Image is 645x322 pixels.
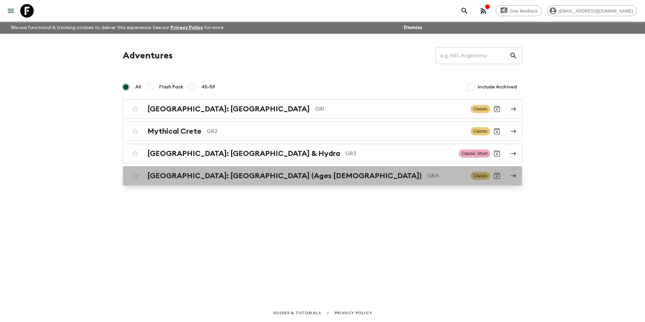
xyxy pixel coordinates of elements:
[147,149,340,158] h2: [GEOGRAPHIC_DATA]: [GEOGRAPHIC_DATA] & Hydra
[315,105,465,113] p: GR1
[496,5,542,16] a: Give feedback
[4,4,18,18] button: menu
[123,144,522,163] a: [GEOGRAPHIC_DATA]: [GEOGRAPHIC_DATA] & HydraGR3Classic ShortArchive
[335,309,372,317] a: Privacy Policy
[459,150,490,158] span: Classic Short
[506,8,541,14] span: Give feedback
[478,84,517,90] span: Include Archived
[402,23,424,32] button: Dismiss
[123,99,522,119] a: [GEOGRAPHIC_DATA]: [GEOGRAPHIC_DATA]GR1ClassicArchive
[123,49,173,62] h1: Adventures
[490,147,504,160] button: Archive
[147,127,201,136] h2: Mythical Crete
[135,84,141,90] span: All
[147,105,310,113] h2: [GEOGRAPHIC_DATA]: [GEOGRAPHIC_DATA]
[8,22,227,34] p: We use functional & tracking cookies to deliver this experience. See our for more.
[490,125,504,138] button: Archive
[427,172,465,180] p: GRA
[201,84,215,90] span: 45-59
[207,127,465,135] p: GR2
[436,46,509,65] input: e.g. AR1, Argentina
[345,150,453,158] p: GR3
[471,172,490,180] span: Classic
[147,171,422,180] h2: [GEOGRAPHIC_DATA]: [GEOGRAPHIC_DATA] (Ages [DEMOGRAPHIC_DATA])
[471,127,490,135] span: Classic
[471,105,490,113] span: Classic
[170,25,203,30] a: Privacy Policy
[555,8,637,14] span: [EMAIL_ADDRESS][DOMAIN_NAME]
[490,102,504,116] button: Archive
[273,309,321,317] a: Guides & Tutorials
[123,166,522,186] a: [GEOGRAPHIC_DATA]: [GEOGRAPHIC_DATA] (Ages [DEMOGRAPHIC_DATA])GRAClassicArchive
[123,122,522,141] a: Mythical CreteGR2ClassicArchive
[458,4,471,18] button: search adventures
[547,5,637,16] div: [EMAIL_ADDRESS][DOMAIN_NAME]
[159,84,184,90] span: Flash Pack
[490,169,504,183] button: Archive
